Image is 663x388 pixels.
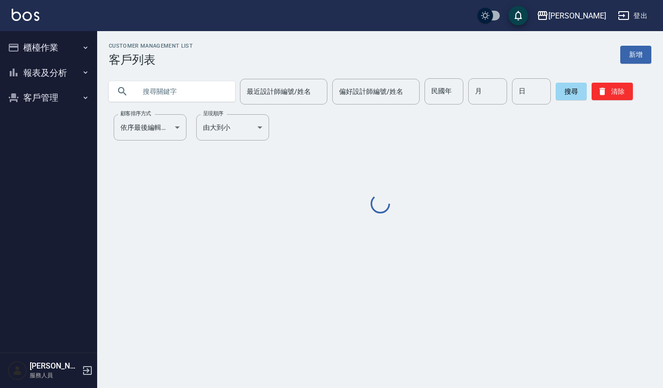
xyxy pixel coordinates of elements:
h3: 客戶列表 [109,53,193,67]
img: Person [8,361,27,380]
button: save [509,6,528,25]
img: Logo [12,9,39,21]
h5: [PERSON_NAME] [30,361,79,371]
div: [PERSON_NAME] [548,10,606,22]
button: [PERSON_NAME] [533,6,610,26]
button: 清除 [592,83,633,100]
div: 由大到小 [196,114,269,141]
a: 新增 [620,46,651,64]
input: 搜尋關鍵字 [136,78,227,105]
p: 服務人員 [30,371,79,380]
div: 依序最後編輯時間 [114,114,187,141]
button: 櫃檯作業 [4,35,93,60]
label: 呈現順序 [203,110,223,117]
button: 登出 [614,7,651,25]
button: 報表及分析 [4,60,93,86]
label: 顧客排序方式 [120,110,151,117]
button: 客戶管理 [4,85,93,110]
button: 搜尋 [556,83,587,100]
h2: Customer Management List [109,43,193,49]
